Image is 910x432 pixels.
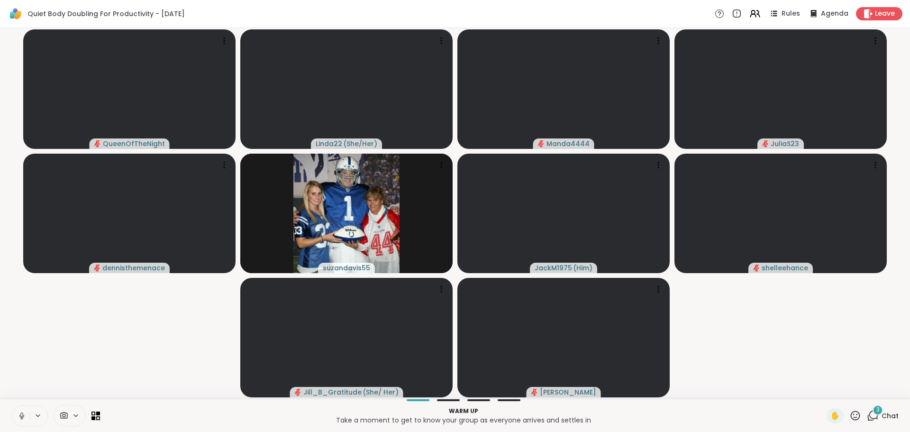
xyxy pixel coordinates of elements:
span: ✋ [830,410,840,422]
span: ( She/Her ) [343,139,377,148]
p: Warm up [106,407,821,415]
span: shelleehance [762,263,808,273]
span: QueenOfTheNight [103,139,165,148]
span: 3 [876,406,880,414]
span: Leave [875,9,895,18]
span: Agenda [821,9,848,18]
span: suzandavis55 [323,263,370,273]
span: Chat [882,411,899,421]
span: JackM1975 [535,263,572,273]
span: audio-muted [762,140,769,147]
span: dennisthemenace [102,263,165,273]
span: ( Him ) [573,263,592,273]
span: audio-muted [531,389,538,395]
span: JuliaS23 [771,139,799,148]
img: ShareWell Logomark [8,6,24,22]
span: audio-muted [538,140,545,147]
span: Rules [782,9,800,18]
span: audio-muted [94,140,101,147]
span: audio-muted [295,389,301,395]
span: Jill_B_Gratitude [303,387,362,397]
span: Quiet Body Doubling For Productivity - [DATE] [27,9,185,18]
span: Linda22 [316,139,342,148]
span: ( She/ Her ) [363,387,399,397]
img: suzandavis55 [293,154,400,273]
span: Manda4444 [546,139,590,148]
span: audio-muted [753,265,760,271]
span: audio-muted [94,265,100,271]
p: Take a moment to get to know your group as everyone arrives and settles in [106,415,821,425]
span: [PERSON_NAME] [540,387,596,397]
